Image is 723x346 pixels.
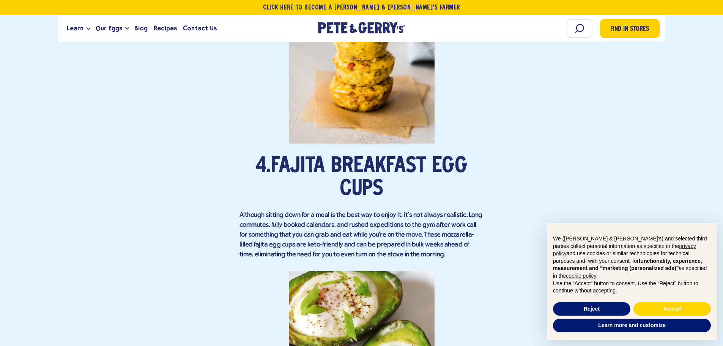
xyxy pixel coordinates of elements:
[553,302,630,316] button: Reject
[553,319,711,332] button: Learn more and customize
[567,19,592,38] input: Search
[553,235,711,280] p: We ([PERSON_NAME] & [PERSON_NAME]'s) and selected third parties collect personal information as s...
[271,156,468,200] a: Fajita Breakfast Egg Cups
[151,18,180,39] a: Recipes
[131,18,151,39] a: Blog
[239,210,484,260] p: Although sitting down for a meal is the best way to enjoy it, it's not always realistic. Long com...
[180,18,220,39] a: Contact Us
[64,18,87,39] a: Learn
[154,24,177,33] span: Recipes
[93,18,125,39] a: Our Eggs
[87,27,90,30] button: Open the dropdown menu for Learn
[600,19,660,38] a: Find in Stores
[96,24,122,33] span: Our Eggs
[541,217,723,346] div: Notice
[183,24,217,33] span: Contact Us
[239,155,484,201] h2: 4.
[134,24,148,33] span: Blog
[566,273,596,279] a: cookie policy
[553,280,711,295] p: Use the “Accept” button to consent. Use the “Reject” button to continue without accepting.
[125,27,129,30] button: Open the dropdown menu for Our Eggs
[610,24,649,35] span: Find in Stores
[633,302,711,316] button: Accept
[67,24,83,33] span: Learn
